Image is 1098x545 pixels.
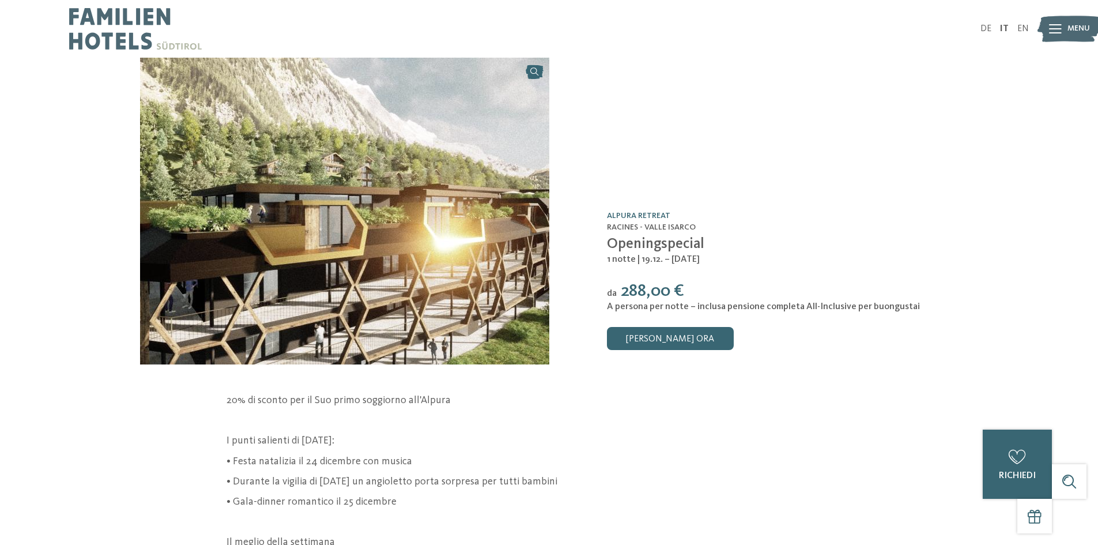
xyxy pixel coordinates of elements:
[607,223,696,231] span: Racines - Valle Isarco
[1000,24,1009,33] a: IT
[227,495,872,509] p: • Gala-dinner romantico il 25 dicembre
[983,430,1052,499] a: richiedi
[227,393,872,408] p: 20% di sconto per il Suo primo soggiorno all'Alpura
[621,283,684,300] span: 288,00 €
[227,454,872,469] p: • Festa natalizia il 24 dicembre con musica
[607,255,636,264] span: 1 notte
[140,58,549,364] img: Openingspecial
[1067,23,1090,35] span: Menu
[607,289,617,298] span: da
[1017,24,1029,33] a: EN
[607,237,704,251] span: Openingspecial
[607,327,734,350] a: [PERSON_NAME] ora
[637,255,700,264] span: | 19.12. – [DATE]
[980,24,991,33] a: DE
[227,434,872,448] p: I punti salienti di [DATE]:
[227,475,872,489] p: • Durante la vigilia di [DATE] un angioletto porta sorpresa per tutti bambini
[999,471,1036,480] span: richiedi
[607,212,670,220] a: Alpura Retreat
[607,302,920,311] span: A persona per notte – inclusa pensione completa All-Inclusive per buongustai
